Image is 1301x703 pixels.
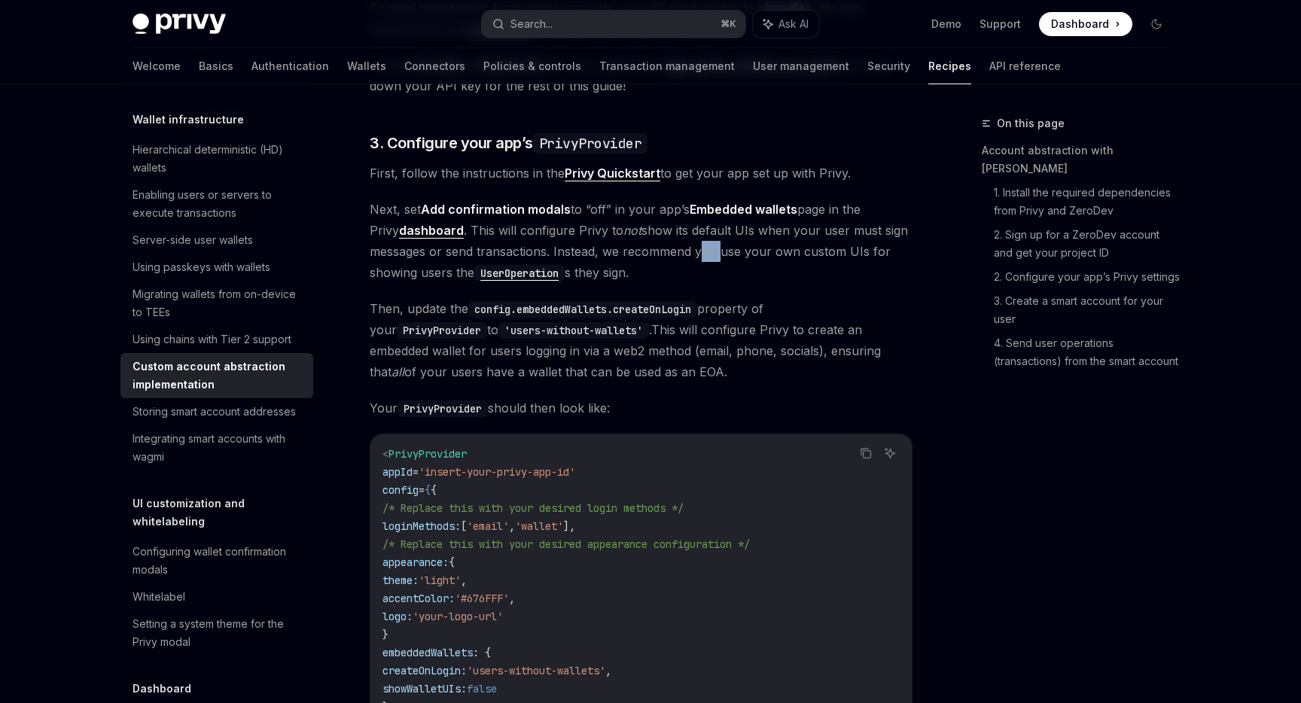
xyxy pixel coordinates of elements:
[133,258,270,276] div: Using passkeys with wallets
[509,519,515,533] span: ,
[397,322,487,339] code: PrivyProvider
[994,289,1181,331] a: 3. Create a smart account for your user
[467,682,497,695] span: false
[778,17,809,32] span: Ask AI
[120,181,313,227] a: Enabling users or servers to execute transactions
[931,17,961,32] a: Demo
[120,136,313,181] a: Hierarchical deterministic (HD) wallets
[382,483,419,497] span: config
[510,15,553,33] div: Search...
[994,265,1181,289] a: 2. Configure your app’s Privy settings
[120,538,313,583] a: Configuring wallet confirmation modals
[421,202,571,217] strong: Add confirmation modals
[133,588,185,606] div: Whitelabel
[251,48,329,84] a: Authentication
[370,163,913,184] span: First, follow the instructions in the to get your app set up with Privy.
[382,501,684,515] span: /* Replace this with your desired login methods */
[133,48,181,84] a: Welcome
[461,574,467,587] span: ,
[994,331,1181,373] a: 4. Send user operations (transactions) from the smart account
[133,141,304,177] div: Hierarchical deterministic (HD) wallets
[382,646,473,659] span: embeddedWallets
[382,555,449,569] span: appearance:
[982,138,1181,181] a: Account abstraction with [PERSON_NAME]
[565,166,660,181] a: Privy Quickstart
[133,14,226,35] img: dark logo
[509,592,515,605] span: ,
[1051,17,1109,32] span: Dashboard
[382,628,388,641] span: }
[449,555,455,569] span: {
[425,483,431,497] span: {
[399,223,464,239] a: dashboard
[120,398,313,425] a: Storing smart account addresses
[347,48,386,84] a: Wallets
[382,447,388,461] span: <
[467,664,605,677] span: 'users-without-wallets'
[498,322,649,339] code: 'users-without-wallets'
[392,364,404,379] em: all
[133,403,296,421] div: Storing smart account addresses
[980,17,1021,32] a: Support
[867,48,910,84] a: Security
[133,330,291,348] div: Using chains with Tier 2 support
[133,231,253,249] div: Server-side user wallets
[133,358,304,394] div: Custom account abstraction implementation
[413,465,419,479] span: =
[120,281,313,326] a: Migrating wallets from on-device to TEEs
[605,664,611,677] span: ,
[515,519,563,533] span: 'wallet'
[856,443,876,463] button: Copy the contents from the code block
[370,298,913,382] span: Then, update the property of your to .This will configure Privy to create an embedded wallet for ...
[989,48,1061,84] a: API reference
[382,519,461,533] span: loginMethods:
[474,265,565,280] a: UserOperation
[120,583,313,610] a: Whitelabel
[533,133,648,154] code: PrivyProvider
[623,223,641,238] em: not
[482,11,745,38] button: Search...⌘K
[120,610,313,656] a: Setting a system theme for the Privy modal
[133,111,244,129] h5: Wallet infrastructure
[563,519,575,533] span: ],
[199,48,233,84] a: Basics
[382,537,750,551] span: /* Replace this with your desired appearance configuration */
[404,48,465,84] a: Connectors
[474,265,565,282] code: UserOperation
[468,301,697,318] code: config.embeddedWallets.createOnLogin
[398,400,488,417] code: PrivyProvider
[370,397,913,418] span: Your should then look like:
[382,465,413,479] span: appId
[133,543,304,579] div: Configuring wallet confirmation modals
[461,519,467,533] span: [
[599,48,735,84] a: Transaction management
[399,223,464,238] strong: dashboard
[1144,12,1168,36] button: Toggle dark mode
[994,223,1181,265] a: 2. Sign up for a ZeroDev account and get your project ID
[928,48,971,84] a: Recipes
[120,227,313,254] a: Server-side user wallets
[382,592,455,605] span: accentColor:
[419,574,461,587] span: 'light'
[413,610,503,623] span: 'your-logo-url'
[382,682,467,695] span: showWalletUIs:
[120,353,313,398] a: Custom account abstraction implementation
[753,48,849,84] a: User management
[753,11,819,38] button: Ask AI
[721,18,736,30] span: ⌘ K
[419,465,575,479] span: 'insert-your-privy-app-id'
[483,48,581,84] a: Policies & controls
[382,664,467,677] span: createOnLogin:
[455,592,509,605] span: '#676FFF'
[1039,12,1132,36] a: Dashboard
[120,254,313,281] a: Using passkeys with wallets
[133,285,304,321] div: Migrating wallets from on-device to TEEs
[382,574,419,587] span: theme:
[473,646,491,659] span: : {
[467,519,509,533] span: 'email'
[880,443,900,463] button: Ask AI
[120,326,313,353] a: Using chains with Tier 2 support
[690,202,797,217] strong: Embedded wallets
[133,615,304,651] div: Setting a system theme for the Privy modal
